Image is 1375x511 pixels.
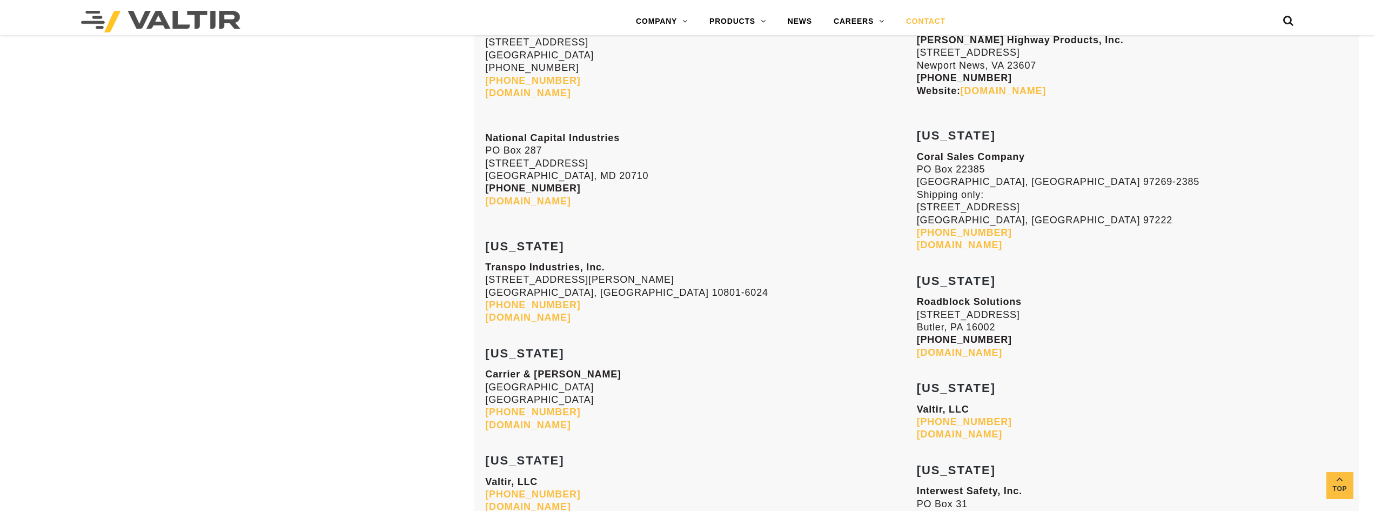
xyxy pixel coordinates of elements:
[917,151,1348,252] p: PO Box 22385 [GEOGRAPHIC_DATA], [GEOGRAPHIC_DATA] 97269-2385 Shipping only: [STREET_ADDRESS] [GEO...
[917,381,996,395] strong: [US_STATE]
[917,129,996,142] strong: [US_STATE]
[917,334,1012,357] strong: [PHONE_NUMBER]
[625,11,699,32] a: COMPANY
[895,11,956,32] a: CONTACT
[1326,472,1353,499] a: Top
[917,35,1124,45] strong: [PERSON_NAME] Highway Products, Inc.
[485,88,571,98] a: [DOMAIN_NAME]
[917,416,1012,427] a: [PHONE_NUMBER]
[917,486,1022,496] strong: Interwest Safety, Inc.
[777,11,823,32] a: NEWS
[917,463,996,477] strong: [US_STATE]
[485,368,916,432] p: [GEOGRAPHIC_DATA] [GEOGRAPHIC_DATA]
[485,196,571,207] a: [DOMAIN_NAME]
[917,151,1025,162] strong: Coral Sales Company
[485,489,580,500] a: [PHONE_NUMBER]
[917,404,969,415] strong: Valtir, LLC
[823,11,895,32] a: CAREERS
[485,240,564,253] strong: [US_STATE]
[485,300,580,310] a: [PHONE_NUMBER]
[485,132,916,208] p: PO Box 287 [STREET_ADDRESS] [GEOGRAPHIC_DATA], MD 20710
[917,347,1002,358] a: [DOMAIN_NAME]
[917,296,1022,307] strong: Roadblock Solutions
[485,312,571,323] a: [DOMAIN_NAME]
[917,429,1002,440] a: [DOMAIN_NAME]
[699,11,777,32] a: PRODUCTS
[485,347,564,360] strong: [US_STATE]
[485,420,571,430] a: [DOMAIN_NAME]
[917,72,1046,96] strong: [PHONE_NUMBER] Website:
[917,34,1348,97] p: [STREET_ADDRESS] Newport News, VA 23607
[917,274,996,288] strong: [US_STATE]
[485,369,621,380] strong: Carrier & [PERSON_NAME]
[917,296,1348,359] p: [STREET_ADDRESS] Butler, PA 16002
[917,227,1012,238] a: [PHONE_NUMBER]
[485,183,580,194] strong: [PHONE_NUMBER]
[961,85,1046,96] a: [DOMAIN_NAME]
[917,240,1002,250] a: [DOMAIN_NAME]
[485,75,580,86] a: [PHONE_NUMBER]
[1326,483,1353,495] span: Top
[485,476,538,487] strong: Valtir, LLC
[485,24,916,99] p: [STREET_ADDRESS] [GEOGRAPHIC_DATA] [PHONE_NUMBER]
[485,261,916,324] p: [STREET_ADDRESS][PERSON_NAME] [GEOGRAPHIC_DATA], [GEOGRAPHIC_DATA] 10801-6024
[485,454,564,467] strong: [US_STATE]
[485,407,580,417] a: [PHONE_NUMBER]
[485,132,620,143] strong: National Capital Industries
[485,262,605,273] strong: Transpo Industries, Inc.
[81,11,240,32] img: Valtir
